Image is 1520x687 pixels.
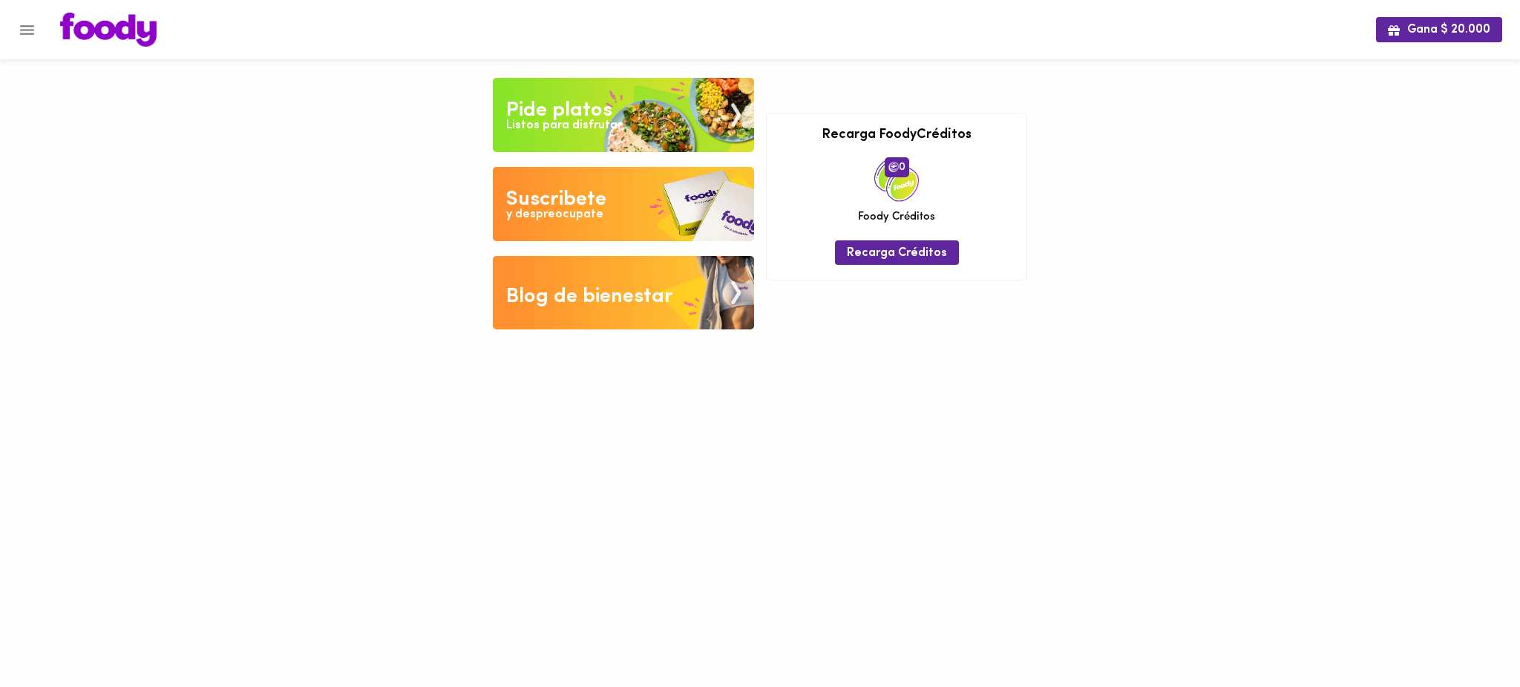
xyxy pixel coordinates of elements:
[506,282,673,312] div: Blog de bienestar
[847,246,947,260] span: Recarga Créditos
[506,96,612,125] div: Pide platos
[506,185,606,214] div: Suscribete
[1434,601,1505,672] iframe: Messagebird Livechat Widget
[1376,17,1502,42] button: Gana $ 20.000
[493,167,754,241] img: Disfruta bajar de peso
[885,157,909,177] span: 0
[888,162,899,172] img: foody-creditos.png
[493,78,754,152] img: Pide un Platos
[858,209,935,225] span: Foody Créditos
[506,206,603,223] div: y despreocupate
[1388,23,1490,37] span: Gana $ 20.000
[835,240,959,265] button: Recarga Créditos
[874,157,919,202] img: credits-package.png
[506,117,622,134] div: Listos para disfrutar
[60,13,157,47] img: logo.png
[9,12,45,48] button: Menu
[493,256,754,330] img: Blog de bienestar
[778,128,1015,143] h3: Recarga FoodyCréditos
